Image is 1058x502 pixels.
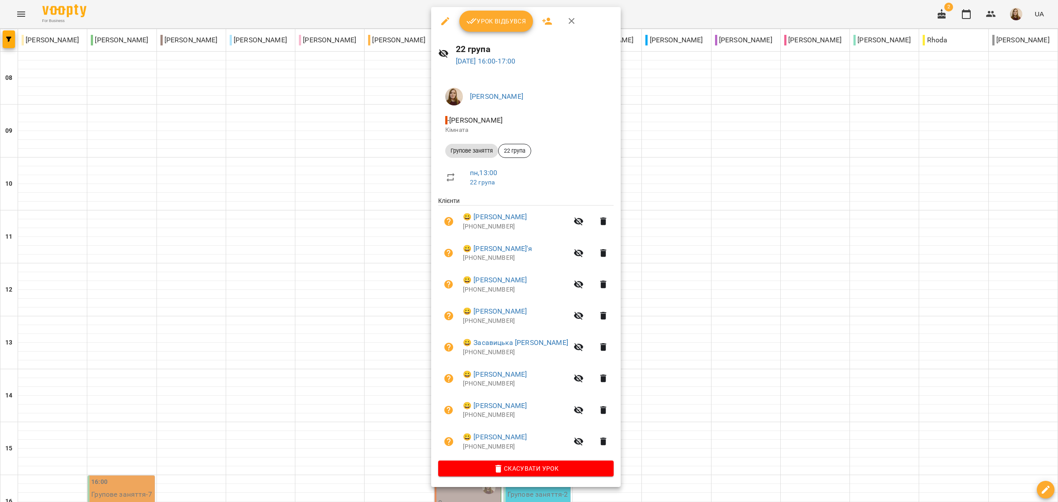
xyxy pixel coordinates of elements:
[463,432,527,442] a: 😀 [PERSON_NAME]
[459,11,533,32] button: Урок відбувся
[445,147,498,155] span: Групове заняття
[470,179,495,186] a: 22 група
[463,379,568,388] p: [PHONE_NUMBER]
[466,16,526,26] span: Урок відбувся
[445,126,607,135] p: Кімната
[463,317,568,326] p: [PHONE_NUMBER]
[463,401,527,411] a: 😀 [PERSON_NAME]
[438,431,459,452] button: Візит ще не сплачено. Додати оплату?
[463,222,568,231] p: [PHONE_NUMBER]
[463,348,568,357] p: [PHONE_NUMBER]
[498,144,531,158] div: 22 група
[438,274,459,295] button: Візит ще не сплачено. Додати оплату?
[463,337,568,348] a: 😀 Засавицька [PERSON_NAME]
[438,243,459,264] button: Візит ще не сплачено. Додати оплату?
[438,337,459,358] button: Візит ще не сплачено. Додати оплату?
[438,368,459,389] button: Візит ще не сплачено. Додати оплату?
[438,461,614,476] button: Скасувати Урок
[470,169,497,177] a: пн , 13:00
[438,211,459,232] button: Візит ще не сплачено. Додати оплату?
[445,463,607,474] span: Скасувати Урок
[463,369,527,380] a: 😀 [PERSON_NAME]
[445,116,504,124] span: - [PERSON_NAME]
[456,57,516,65] a: [DATE] 16:00-17:00
[438,196,614,461] ul: Клієнти
[463,254,568,262] p: [PHONE_NUMBER]
[463,306,527,317] a: 😀 [PERSON_NAME]
[438,305,459,326] button: Візит ще не сплачено. Додати оплату?
[463,285,568,294] p: [PHONE_NUMBER]
[463,442,568,451] p: [PHONE_NUMBER]
[438,400,459,421] button: Візит ще не сплачено. Додати оплату?
[456,42,614,56] h6: 22 група
[463,275,527,285] a: 😀 [PERSON_NAME]
[445,88,463,105] img: 31d75883915eed6aae08499d2e641b33.jpg
[463,411,568,420] p: [PHONE_NUMBER]
[463,212,527,222] a: 😀 [PERSON_NAME]
[499,147,531,155] span: 22 група
[470,92,523,101] a: [PERSON_NAME]
[463,244,533,254] a: 😀 [PERSON_NAME]'я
